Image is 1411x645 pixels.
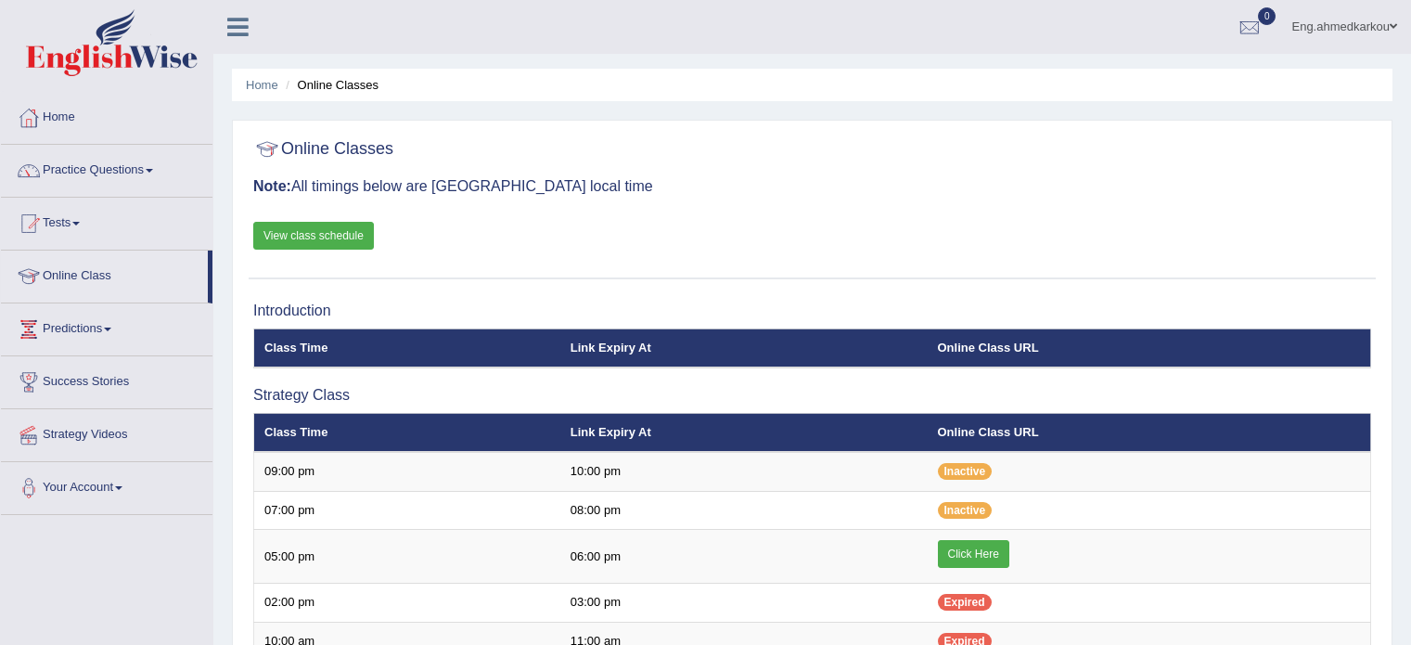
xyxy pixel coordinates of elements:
[253,222,374,250] a: View class schedule
[1,303,212,350] a: Predictions
[560,584,928,623] td: 03:00 pm
[1258,7,1276,25] span: 0
[928,329,1371,368] th: Online Class URL
[246,78,278,92] a: Home
[938,540,1009,568] a: Click Here
[1,356,212,403] a: Success Stories
[560,530,928,584] td: 06:00 pm
[254,491,560,530] td: 07:00 pm
[281,76,378,94] li: Online Classes
[254,413,560,452] th: Class Time
[560,491,928,530] td: 08:00 pm
[253,135,393,163] h2: Online Classes
[1,145,212,191] a: Practice Questions
[253,178,291,194] b: Note:
[254,584,560,623] td: 02:00 pm
[1,92,212,138] a: Home
[254,329,560,368] th: Class Time
[1,409,212,456] a: Strategy Videos
[254,452,560,491] td: 09:00 pm
[560,452,928,491] td: 10:00 pm
[253,303,1371,319] h3: Introduction
[1,251,208,297] a: Online Class
[253,178,1371,195] h3: All timings below are [GEOGRAPHIC_DATA] local time
[938,502,993,519] span: Inactive
[254,530,560,584] td: 05:00 pm
[560,329,928,368] th: Link Expiry At
[928,413,1371,452] th: Online Class URL
[938,463,993,480] span: Inactive
[253,387,1371,404] h3: Strategy Class
[1,462,212,509] a: Your Account
[560,413,928,452] th: Link Expiry At
[938,594,992,611] span: Expired
[1,198,212,244] a: Tests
